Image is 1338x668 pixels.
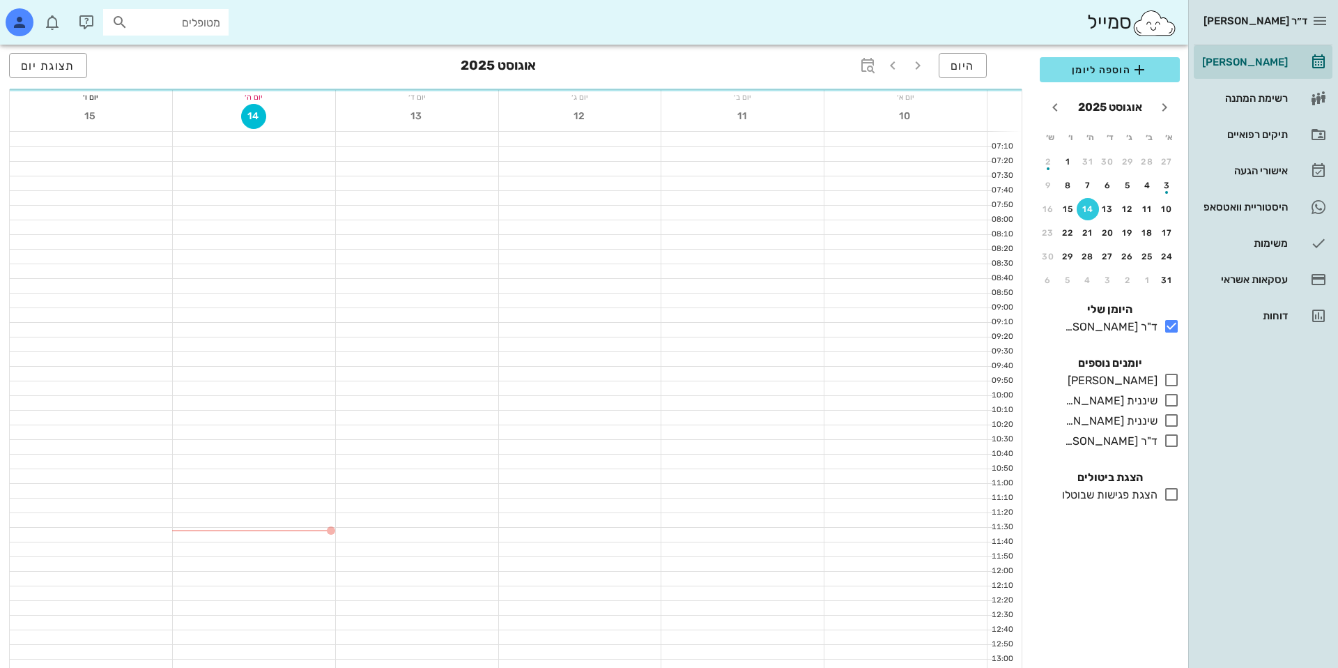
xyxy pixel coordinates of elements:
div: 27 [1156,157,1178,167]
a: תיקים רפואיים [1194,118,1332,151]
div: 1 [1057,157,1079,167]
div: 10:20 [987,419,1016,431]
div: סמייל [1087,8,1177,38]
div: 28 [1137,157,1159,167]
div: 21 [1077,228,1099,238]
button: 2 [1037,151,1059,173]
button: 8 [1057,174,1079,197]
button: 6 [1097,174,1119,197]
span: 12 [567,110,592,122]
div: 07:50 [987,199,1016,211]
div: 18 [1137,228,1159,238]
button: 6 [1037,269,1059,291]
div: 1 [1137,275,1159,285]
button: 3 [1156,174,1178,197]
button: 30 [1097,151,1119,173]
a: היסטוריית וואטסאפ [1194,190,1332,224]
button: 16 [1037,198,1059,220]
div: 24 [1156,252,1178,261]
div: 12:20 [987,595,1016,607]
span: 11 [730,110,755,122]
button: 25 [1137,245,1159,268]
a: עסקאות אשראי [1194,263,1332,296]
div: 12 [1116,204,1139,214]
div: 10:40 [987,448,1016,460]
div: 09:20 [987,331,1016,343]
div: יום א׳ [824,90,987,104]
button: 13 [1097,198,1119,220]
th: ב׳ [1140,126,1158,149]
button: חודש שעבר [1152,95,1177,120]
div: 09:50 [987,375,1016,387]
div: 29 [1057,252,1079,261]
div: 08:30 [987,258,1016,270]
span: 10 [893,110,918,122]
div: 23 [1037,228,1059,238]
div: 10:50 [987,463,1016,475]
div: 11 [1137,204,1159,214]
span: הוספה ליומן [1051,61,1169,78]
div: 08:50 [987,287,1016,299]
div: 10 [1156,204,1178,214]
button: 5 [1116,174,1139,197]
div: 8 [1057,181,1079,190]
div: 12:10 [987,580,1016,592]
div: 28 [1077,252,1099,261]
button: 1 [1137,269,1159,291]
div: 31 [1077,157,1099,167]
div: 30 [1097,157,1119,167]
div: 08:10 [987,229,1016,241]
div: יום ד׳ [336,90,498,104]
button: 31 [1156,269,1178,291]
a: [PERSON_NAME] [1194,45,1332,79]
th: ה׳ [1081,126,1099,149]
div: יום ה׳ [173,90,335,104]
button: 19 [1116,222,1139,244]
button: 10 [1156,198,1178,220]
div: 2 [1116,275,1139,285]
button: היום [939,53,987,78]
span: תג [41,11,49,20]
div: 07:20 [987,155,1016,167]
div: שיננית [PERSON_NAME] [1059,413,1158,430]
div: 09:40 [987,360,1016,372]
button: 18 [1137,222,1159,244]
button: 28 [1137,151,1159,173]
div: 16 [1037,204,1059,214]
div: 13:00 [987,653,1016,665]
h3: אוגוסט 2025 [461,53,536,81]
a: רשימת המתנה [1194,82,1332,115]
button: 17 [1156,222,1178,244]
button: 20 [1097,222,1119,244]
div: יום ב׳ [661,90,824,104]
h4: יומנים נוספים [1040,355,1180,372]
h4: הצגת ביטולים [1040,469,1180,486]
div: 31 [1156,275,1178,285]
a: משימות [1194,227,1332,260]
button: 2 [1116,269,1139,291]
button: 31 [1077,151,1099,173]
button: תצוגת יום [9,53,87,78]
button: 21 [1077,222,1099,244]
div: 09:10 [987,317,1016,328]
div: הצגת פגישות שבוטלו [1056,487,1158,503]
button: 24 [1156,245,1178,268]
div: 12:50 [987,639,1016,651]
div: 5 [1057,275,1079,285]
button: הוספה ליומן [1040,57,1180,82]
th: ד׳ [1100,126,1118,149]
div: 19 [1116,228,1139,238]
div: 09:30 [987,346,1016,358]
button: 13 [404,104,429,129]
span: היום [951,59,975,73]
div: 11:10 [987,492,1016,504]
button: 14 [241,104,266,129]
button: 11 [730,104,755,129]
button: 4 [1077,269,1099,291]
div: 30 [1037,252,1059,261]
div: 7 [1077,181,1099,190]
button: 11 [1137,198,1159,220]
button: 27 [1097,245,1119,268]
div: 12:30 [987,609,1016,621]
button: 1 [1057,151,1079,173]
